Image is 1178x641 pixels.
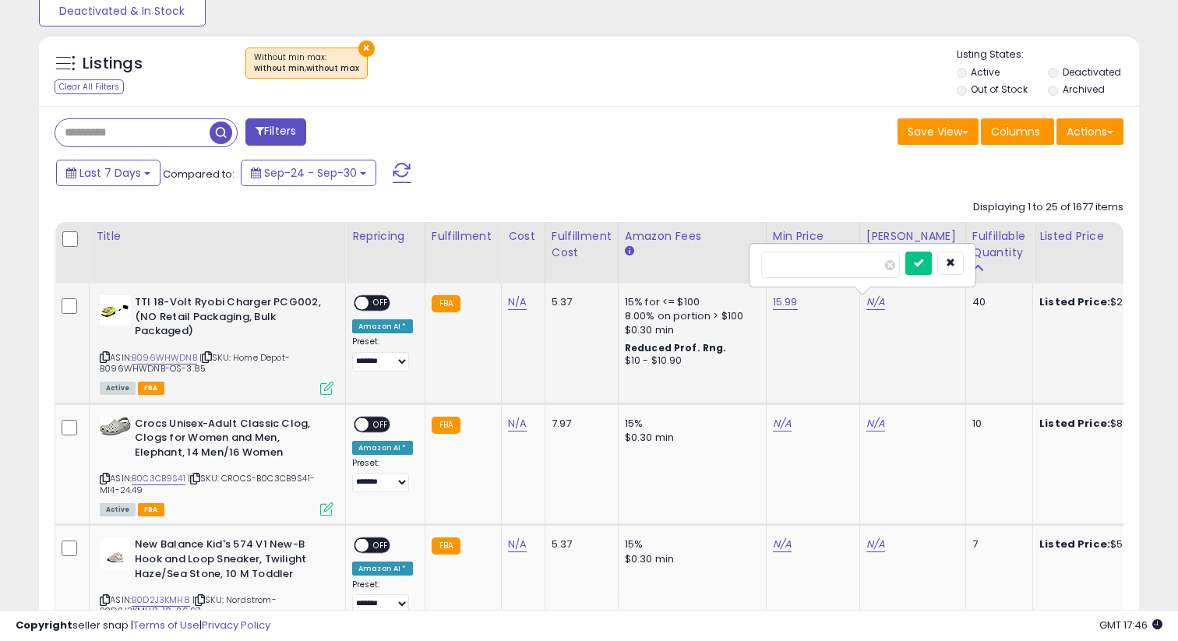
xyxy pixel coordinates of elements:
small: FBA [432,295,460,312]
b: New Balance Kid's 574 V1 New-B Hook and Loop Sneaker, Twilight Haze/Sea Stone, 10 M Toddler [135,537,324,585]
span: FBA [138,503,164,516]
span: OFF [369,539,393,552]
div: $0.30 min [625,552,754,566]
a: B0D2J3KMH8 [132,593,190,607]
div: Fulfillment Cost [552,228,612,261]
b: Listed Price: [1039,537,1110,551]
div: Clear All Filters [55,79,124,94]
div: Cost [508,228,538,245]
span: FBA [138,382,164,395]
a: B096WHWDNB [132,351,197,365]
a: N/A [773,416,792,431]
a: N/A [508,294,527,310]
div: Title [96,228,339,245]
button: Columns [981,118,1054,145]
div: 8.00% on portion > $100 [625,309,754,323]
div: $0.30 min [625,323,754,337]
span: Sep-24 - Sep-30 [264,165,357,181]
span: OFF [369,417,393,431]
div: Repricing [352,228,418,245]
div: Amazon Fees [625,228,760,245]
button: × [358,41,375,57]
div: 15% for <= $100 [625,295,754,309]
div: Min Price [773,228,853,245]
div: 15% [625,417,754,431]
button: Filters [245,118,306,146]
b: Listed Price: [1039,294,1110,309]
span: OFF [369,297,393,310]
button: Sep-24 - Sep-30 [241,160,376,186]
div: Preset: [352,579,413,615]
div: 5.37 [552,537,606,551]
span: All listings currently available for purchase on Amazon [100,382,136,395]
div: seller snap | | [16,618,270,633]
small: Amazon Fees. [625,245,634,259]
div: ASIN: [100,537,333,636]
div: Fulfillable Quantity [972,228,1026,261]
div: 5.37 [552,295,606,309]
div: Amazon AI * [352,441,413,455]
div: $20.00 [1039,295,1169,309]
div: 7 [972,537,1021,551]
b: Reduced Prof. Rng. [625,341,727,354]
div: $80.00 [1039,417,1169,431]
a: N/A [508,416,527,431]
div: 15% [625,537,754,551]
span: Compared to: [163,167,235,181]
b: Crocs Unisex-Adult Classic Clog, Clogs for Women and Men, Elephant, 14 Men/16 Women [135,417,324,464]
span: Columns [991,124,1040,139]
h5: Listings [83,53,143,75]
div: Fulfillment [432,228,495,245]
span: | SKU: Home Depot-B096WHWDNB-OS-3.85 [100,351,290,375]
p: Listing States: [957,48,1140,62]
img: 311CyYqvyhL._SL40_.jpg [100,537,131,569]
a: N/A [866,294,885,310]
div: $0.30 min [625,431,754,445]
div: Amazon AI * [352,319,413,333]
div: Listed Price [1039,228,1174,245]
div: ASIN: [100,417,333,515]
div: 10 [972,417,1021,431]
div: [PERSON_NAME] [866,228,959,245]
label: Archived [1063,83,1105,96]
span: Without min max : [254,51,359,75]
div: Preset: [352,458,413,493]
span: All listings currently available for purchase on Amazon [100,503,136,516]
button: Last 7 Days [56,160,160,186]
button: Actions [1056,118,1123,145]
small: FBA [432,537,460,555]
a: N/A [508,537,527,552]
div: without min,without max [254,63,359,74]
small: FBA [432,417,460,434]
button: Save View [898,118,979,145]
a: Terms of Use [133,618,199,632]
b: TTI 18-Volt Ryobi Charger PCG002, (NO Retail Packaging, Bulk Packaged) [135,295,324,343]
div: $10 - $10.90 [625,354,754,368]
span: 2025-10-8 17:46 GMT [1099,618,1162,632]
a: 15.99 [773,294,798,310]
label: Deactivated [1063,65,1121,79]
img: 41aVFJUbEbL._SL40_.jpg [100,417,131,436]
a: N/A [866,416,885,431]
b: Listed Price: [1039,416,1110,431]
strong: Copyright [16,618,72,632]
a: N/A [866,537,885,552]
div: 40 [972,295,1021,309]
a: B0C3CB9S41 [132,472,185,485]
span: | SKU: CROCS-B0C3CB9S41-M14-24.49 [100,472,315,495]
img: 31QPFprUTrS._SL40_.jpg [100,295,131,326]
span: Last 7 Days [79,165,141,181]
div: Displaying 1 to 25 of 1677 items [973,200,1123,215]
a: Privacy Policy [202,618,270,632]
label: Active [971,65,1000,79]
a: N/A [773,537,792,552]
div: $59.95 [1039,537,1169,551]
div: ASIN: [100,295,333,393]
div: Preset: [352,336,413,372]
div: Amazon AI * [352,562,413,576]
div: 7.97 [552,417,606,431]
label: Out of Stock [971,83,1028,96]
